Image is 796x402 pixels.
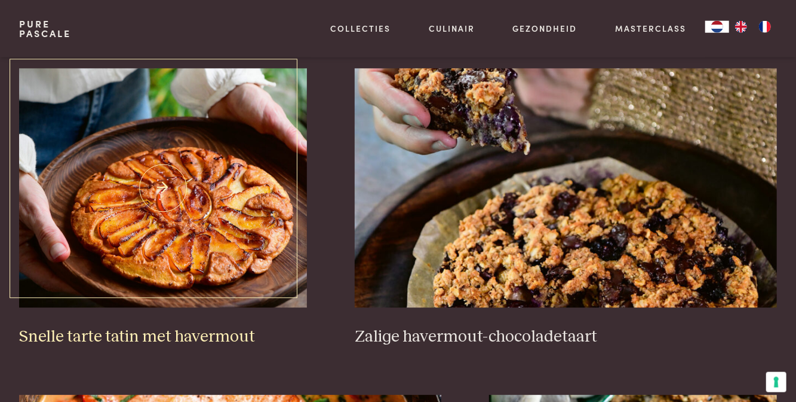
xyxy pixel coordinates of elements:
aside: Language selected: Nederlands [705,21,777,33]
button: Uw voorkeuren voor toestemming voor trackingtechnologieën [766,372,786,392]
a: PurePascale [19,19,71,38]
a: NL [705,21,729,33]
img: Snelle tarte tatin met havermout [19,69,307,308]
a: Gezondheid [513,22,577,35]
a: FR [753,21,777,33]
ul: Language list [729,21,777,33]
a: EN [729,21,753,33]
h3: Snelle tarte tatin met havermout [19,327,307,348]
div: Language [705,21,729,33]
a: Zalige havermout-chocoladetaart Zalige havermout-chocoladetaart [355,69,777,348]
a: Snelle tarte tatin met havermout Snelle tarte tatin met havermout [19,69,307,348]
a: Masterclass [615,22,686,35]
img: Zalige havermout-chocoladetaart [355,69,777,308]
a: Culinair [429,22,475,35]
h3: Zalige havermout-chocoladetaart [355,327,777,348]
a: Collecties [330,22,391,35]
